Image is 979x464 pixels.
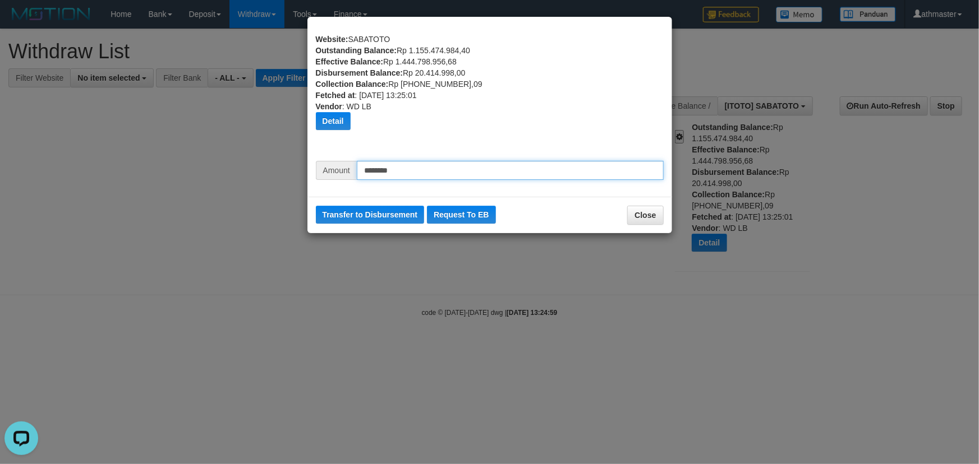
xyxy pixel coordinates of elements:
button: Close [627,206,663,225]
button: Request To EB [427,206,496,224]
b: Effective Balance: [316,57,384,66]
b: Outstanding Balance: [316,46,397,55]
button: Open LiveChat chat widget [4,4,38,38]
b: Fetched at [316,91,355,100]
b: Collection Balance: [316,80,389,89]
button: Detail [316,112,351,130]
span: Amount [316,161,357,180]
b: Vendor [316,102,342,111]
b: Website: [316,35,348,44]
b: Disbursement Balance: [316,68,403,77]
button: Transfer to Disbursement [316,206,425,224]
div: SABATOTO Rp 1.155.474.984,40 Rp 1.444.798.956,68 Rp 20.414.998,00 Rp [PHONE_NUMBER],09 : [DATE] 1... [316,34,664,161]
